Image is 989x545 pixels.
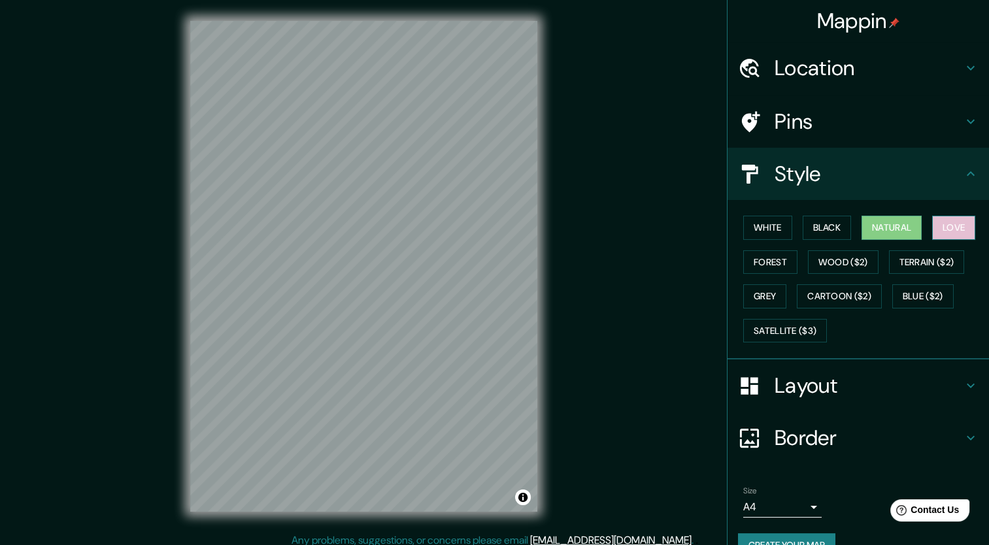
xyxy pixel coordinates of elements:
[775,372,963,399] h4: Layout
[889,250,965,274] button: Terrain ($2)
[190,21,537,512] canvas: Map
[932,216,975,240] button: Love
[515,489,531,505] button: Toggle attribution
[743,486,757,497] label: Size
[889,18,899,28] img: pin-icon.png
[775,108,963,135] h4: Pins
[775,55,963,81] h4: Location
[743,319,827,343] button: Satellite ($3)
[775,425,963,451] h4: Border
[728,42,989,94] div: Location
[775,161,963,187] h4: Style
[862,216,922,240] button: Natural
[803,216,852,240] button: Black
[728,148,989,200] div: Style
[728,95,989,148] div: Pins
[817,8,900,34] h4: Mappin
[873,494,975,531] iframe: Help widget launcher
[892,284,954,308] button: Blue ($2)
[808,250,879,274] button: Wood ($2)
[743,284,786,308] button: Grey
[743,216,792,240] button: White
[743,497,822,518] div: A4
[728,359,989,412] div: Layout
[743,250,797,274] button: Forest
[728,412,989,464] div: Border
[797,284,882,308] button: Cartoon ($2)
